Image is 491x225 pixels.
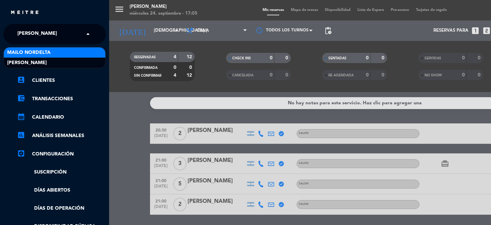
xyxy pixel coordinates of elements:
[17,113,106,121] a: calendar_monthCalendario
[17,76,106,85] a: account_boxClientes
[17,132,106,140] a: assessmentANÁLISIS SEMANALES
[17,94,25,102] i: account_balance_wallet
[17,95,106,103] a: account_balance_walletTransacciones
[17,112,25,121] i: calendar_month
[17,27,57,41] span: [PERSON_NAME]
[17,76,25,84] i: account_box
[17,150,106,158] a: Configuración
[17,205,106,212] a: Días de Operación
[10,10,39,15] img: MEITRE
[17,149,25,157] i: settings_applications
[7,49,50,57] span: Mailo Nordelta
[17,186,106,194] a: Días abiertos
[17,131,25,139] i: assessment
[17,168,106,176] a: Suscripción
[7,59,47,67] span: [PERSON_NAME]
